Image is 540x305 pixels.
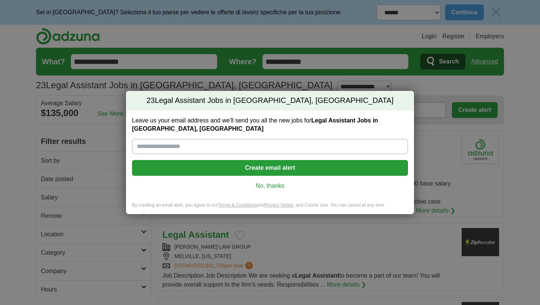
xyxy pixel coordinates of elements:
[147,95,155,106] span: 23
[218,202,257,208] a: Terms & Conditions
[138,182,402,190] a: No, thanks
[132,117,378,132] strong: Legal Assistant Jobs in [GEOGRAPHIC_DATA], [GEOGRAPHIC_DATA]
[126,202,414,214] div: By creating an email alert, you agree to our and , and Cookie Use. You can cancel at any time.
[132,116,408,133] label: Leave us your email address and we'll send you all the new jobs for
[265,202,294,208] a: Privacy Notice
[126,91,414,110] h2: Legal Assistant Jobs in [GEOGRAPHIC_DATA], [GEOGRAPHIC_DATA]
[132,160,408,176] button: Create email alert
